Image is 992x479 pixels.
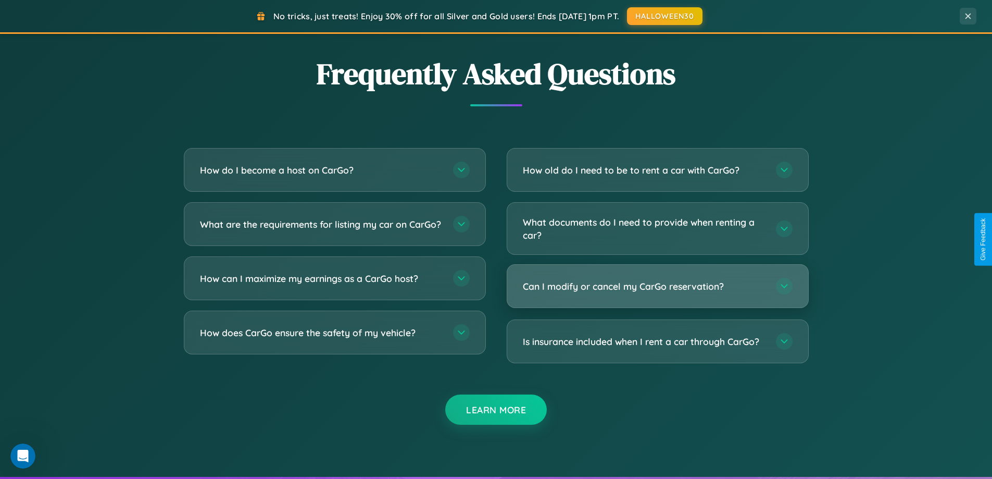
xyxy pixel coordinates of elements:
[200,218,443,231] h3: What are the requirements for listing my car on CarGo?
[523,335,765,348] h3: Is insurance included when I rent a car through CarGo?
[200,164,443,177] h3: How do I become a host on CarGo?
[184,54,809,94] h2: Frequently Asked Questions
[523,280,765,293] h3: Can I modify or cancel my CarGo reservation?
[627,7,702,25] button: HALLOWEEN30
[980,218,987,261] div: Give Feedback
[10,444,35,469] iframe: Intercom live chat
[200,272,443,285] h3: How can I maximize my earnings as a CarGo host?
[200,326,443,339] h3: How does CarGo ensure the safety of my vehicle?
[273,11,619,21] span: No tricks, just treats! Enjoy 30% off for all Silver and Gold users! Ends [DATE] 1pm PT.
[523,164,765,177] h3: How old do I need to be to rent a car with CarGo?
[523,216,765,241] h3: What documents do I need to provide when renting a car?
[445,395,547,425] button: Learn More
